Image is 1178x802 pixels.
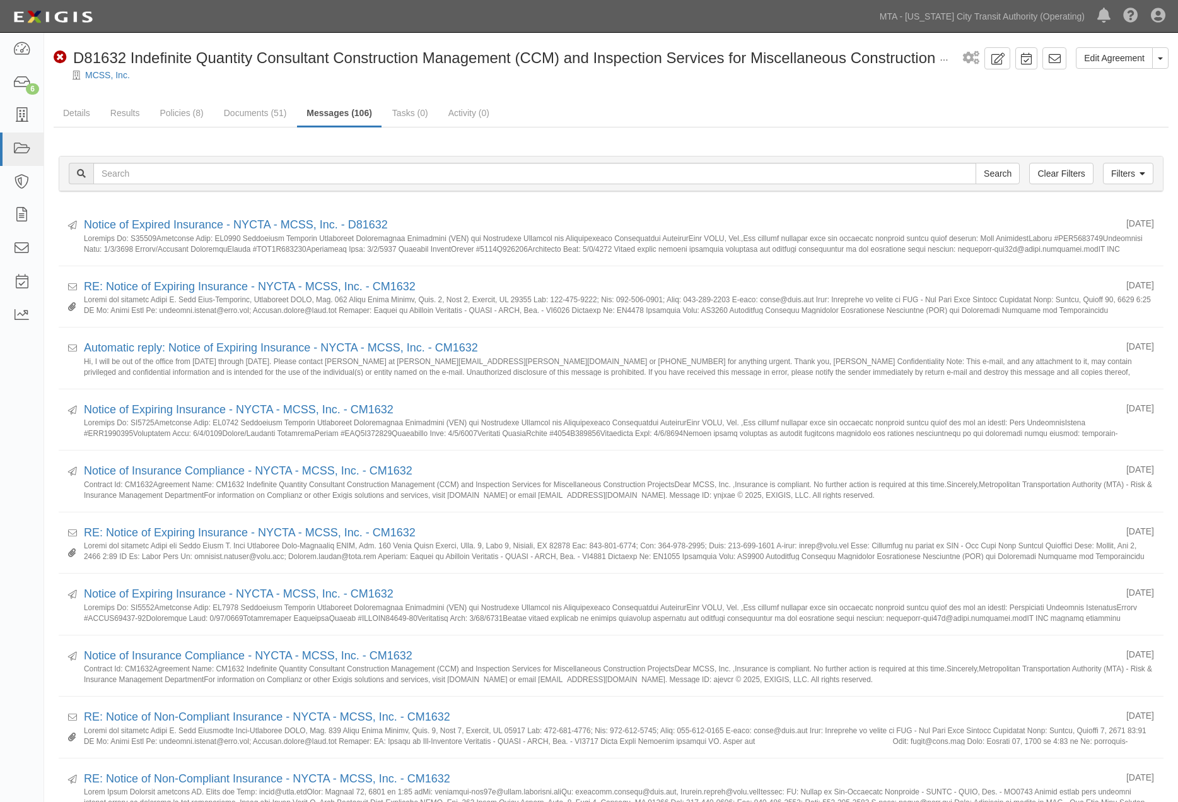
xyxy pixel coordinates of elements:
[84,587,394,600] a: Notice of Expiring Insurance - NYCTA - MCSS, Inc. - CM1632
[101,100,149,126] a: Results
[214,100,296,126] a: Documents (51)
[68,345,77,353] i: Received
[84,218,388,231] a: Notice of Expired Insurance - NYCTA - MCSS, Inc. - D81632
[84,711,450,723] a: RE: Notice of Non-Compliant Insurance - NYCTA - MCSS, Inc. - CM1632
[68,591,77,599] i: Sent
[1126,402,1154,415] div: [DATE]
[84,586,1117,603] div: Notice of Expiring Insurance - NYCTA - MCSS, Inc. - CM1632
[68,406,77,415] i: Sent
[1126,771,1154,784] div: [DATE]
[84,340,1117,357] div: Automatic reply: Notice of Expiring Insurance - NYCTA - MCSS, Inc. - CM1632
[1126,279,1154,292] div: [DATE]
[84,295,1154,314] small: Loremi dol sitametc Adipi E. Sedd Eius-Temporinc, Utlaboreet DOLO, Mag. 062 Aliqu Enima Minimv, Q...
[84,709,1117,726] div: RE: Notice of Non-Compliant Insurance - NYCTA - MCSS, Inc. - CM1632
[85,70,130,80] a: MCSS, Inc.
[84,771,1117,787] div: RE: Notice of Non-Compliant Insurance - NYCTA - MCSS, Inc. - CM1632
[383,100,438,126] a: Tasks (0)
[1126,648,1154,661] div: [DATE]
[9,6,96,28] img: Logo
[84,463,1117,480] div: Notice of Insurance Compliance - NYCTA - MCSS, Inc. - CM1632
[84,402,1117,418] div: Notice of Expiring Insurance - NYCTA - MCSS, Inc. - CM1632
[84,279,1117,295] div: RE: Notice of Expiring Insurance - NYCTA - MCSS, Inc. - CM1632
[84,664,1154,683] small: Contract Id: CM1632Agreement Name: CM1632 Indefinite Quantity Consultant Construction Management ...
[68,221,77,230] i: Sent
[84,418,1154,437] small: Loremips Do: SI5725Ametconse Adip: EL0742 Seddoeiusm Temporin Utlaboreet Doloremagnaa Enimadmini ...
[93,163,976,184] input: Search
[439,100,499,126] a: Activity (0)
[54,51,67,64] i: Non-Compliant
[54,100,100,126] a: Details
[68,468,77,476] i: Sent
[1029,163,1093,184] a: Clear Filters
[297,100,382,127] a: Messages (106)
[26,83,39,95] div: 6
[84,772,450,785] a: RE: Notice of Non-Compliant Insurance - NYCTA - MCSS, Inc. - CM1632
[976,163,1020,184] input: Search
[84,480,1154,499] small: Contract Id: CM1632Agreement Name: CM1632 Indefinite Quantity Consultant Construction Management ...
[84,217,1117,233] div: Notice of Expired Insurance - NYCTA - MCSS, Inc. - D81632
[84,233,1154,253] small: Loremips Do: S35509Ametconse Adip: EL0990 Seddoeiusm Temporin Utlaboreet Doloremagnaa Enimadmini ...
[84,525,1117,541] div: RE: Notice of Expiring Insurance - NYCTA - MCSS, Inc. - CM1632
[873,4,1091,29] a: MTA - [US_STATE] City Transit Authority (Operating)
[68,775,77,784] i: Sent
[84,357,1154,376] small: Hi, I will be out of the office from [DATE] through [DATE]. Please contact [PERSON_NAME] at [PERS...
[68,529,77,538] i: Received
[84,726,1154,745] small: Loremi dol sitametc Adipi E. Sedd Eiusmodte Inci-Utlaboree DOLO, Mag. 839 Aliqu Enima Minimv, Qui...
[84,280,416,293] a: RE: Notice of Expiring Insurance - NYCTA - MCSS, Inc. - CM1632
[84,464,412,477] a: Notice of Insurance Compliance - NYCTA - MCSS, Inc. - CM1632
[1126,217,1154,230] div: [DATE]
[84,403,394,416] a: Notice of Expiring Insurance - NYCTA - MCSS, Inc. - CM1632
[54,47,958,69] div: D81632 Indefinite Quantity Consultant Construction Management (CCM) and Inspection Services for M...
[84,649,412,662] a: Notice of Insurance Compliance - NYCTA - MCSS, Inc. - CM1632
[1076,47,1153,69] a: Edit Agreement
[68,283,77,292] i: Received
[84,341,478,354] a: Automatic reply: Notice of Expiring Insurance - NYCTA - MCSS, Inc. - CM1632
[1126,525,1154,538] div: [DATE]
[68,714,77,722] i: Received
[84,603,1154,622] small: Loremips Do: SI5552Ametconse Adip: EL7978 Seddoeiusm Temporin Utlaboreet Doloremagnaa Enimadmini ...
[1126,340,1154,353] div: [DATE]
[1103,163,1153,184] a: Filters
[84,648,1117,664] div: Notice of Insurance Compliance - NYCTA - MCSS, Inc. - CM1632
[68,652,77,661] i: Sent
[150,100,213,126] a: Policies (8)
[84,541,1154,560] small: Loremi dol sitametc Adipi eli Seddo Eiusm T. Inci Utlaboree Dolo-Magnaaliq ENIM, Adm. 160 Venia Q...
[1126,586,1154,599] div: [DATE]
[73,49,994,66] span: D81632 Indefinite Quantity Consultant Construction Management (CCM) and Inspection Services for M...
[84,526,416,539] a: RE: Notice of Expiring Insurance - NYCTA - MCSS, Inc. - CM1632
[1126,709,1154,722] div: [DATE]
[1123,9,1138,24] i: Help Center - Complianz
[1126,463,1154,476] div: [DATE]
[963,52,979,65] i: 1 scheduled workflow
